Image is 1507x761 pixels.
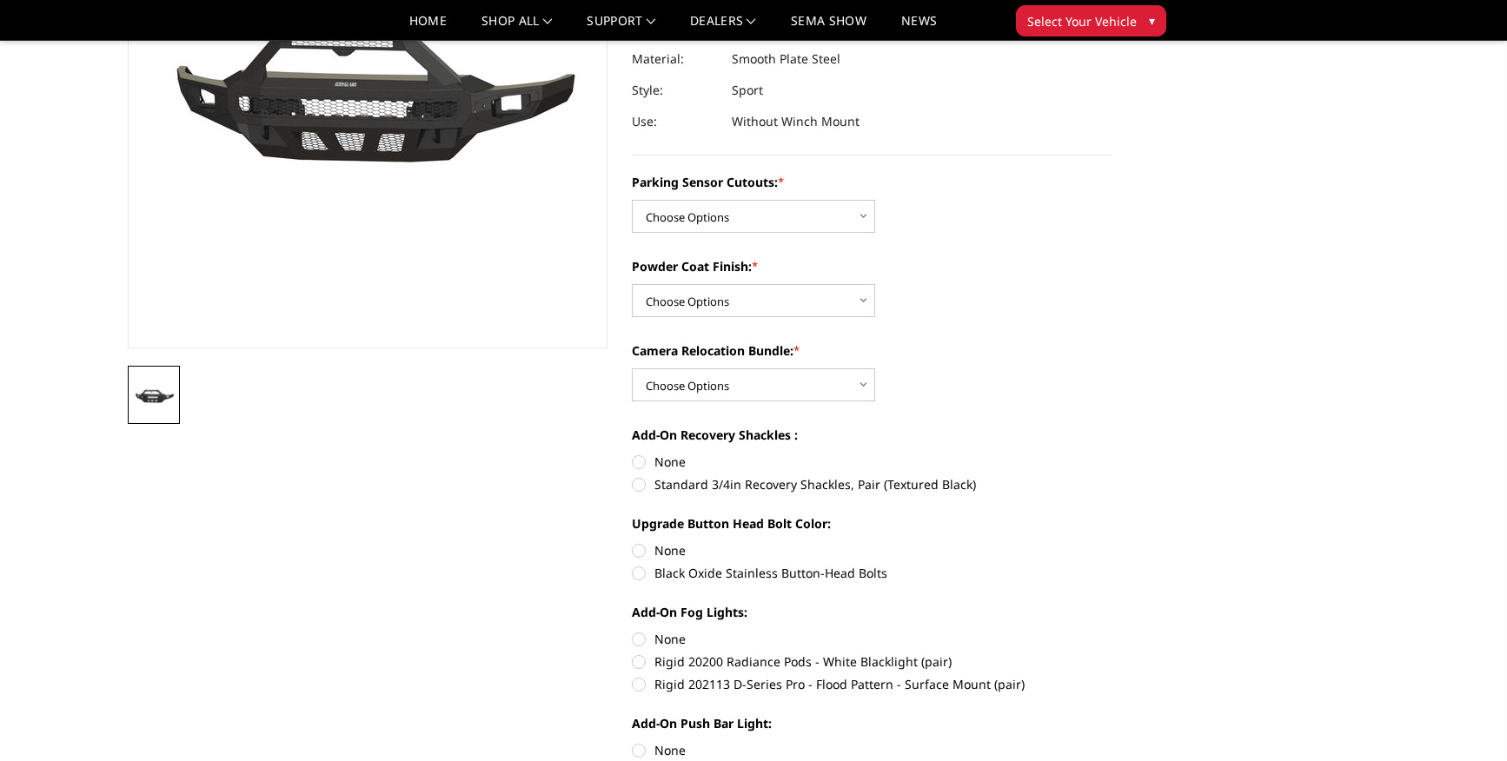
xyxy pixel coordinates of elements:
dt: Use: [632,106,719,137]
a: Support [587,15,655,40]
img: 2020-2023 Chevrolet 2500-3500 - Freedom Series - Sport Front Bumper (non-winch) [133,386,175,405]
a: Dealers [690,15,756,40]
label: Rigid 202113 D-Series Pro - Flood Pattern - Surface Mount (pair) [632,675,1112,693]
label: Camera Relocation Bundle: [632,341,1112,360]
span: ▾ [1149,11,1155,30]
label: Upgrade Button Head Bolt Color: [632,514,1112,533]
dt: Material: [632,43,719,75]
label: None [632,453,1112,471]
label: Powder Coat Finish: [632,257,1112,275]
dd: Sport [732,75,763,106]
label: None [632,541,1112,559]
a: SEMA Show [791,15,866,40]
dd: Smooth Plate Steel [732,43,840,75]
span: Select Your Vehicle [1027,12,1137,30]
dt: Style: [632,75,719,106]
label: Add-On Push Bar Light: [632,714,1112,732]
label: Add-On Fog Lights: [632,603,1112,621]
label: Parking Sensor Cutouts: [632,173,1112,191]
a: shop all [481,15,552,40]
a: Home [409,15,447,40]
dd: Without Winch Mount [732,106,860,137]
label: None [632,630,1112,648]
label: Standard 3/4in Recovery Shackles, Pair (Textured Black) [632,475,1112,493]
button: Select Your Vehicle [1016,5,1166,36]
label: Black Oxide Stainless Button-Head Bolts [632,564,1112,582]
label: Rigid 20200 Radiance Pods - White Blacklight (pair) [632,652,1112,671]
label: Add-On Recovery Shackles : [632,426,1112,444]
a: News [901,15,937,40]
label: None [632,741,1112,759]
